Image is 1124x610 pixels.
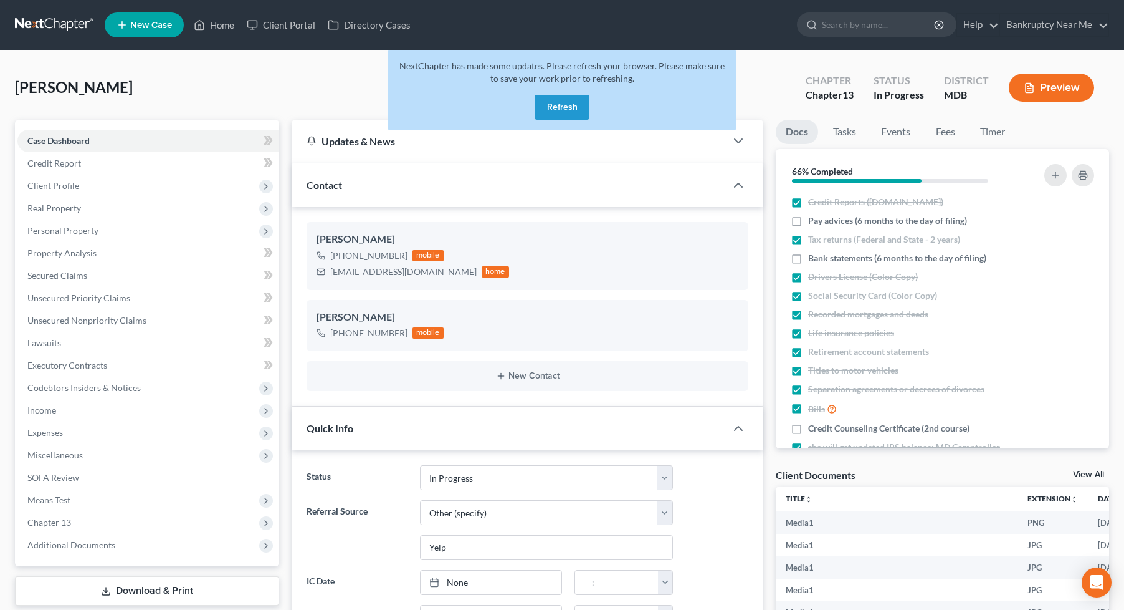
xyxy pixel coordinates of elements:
[300,465,414,490] label: Status
[1070,496,1078,503] i: unfold_more
[317,310,738,325] div: [PERSON_NAME]
[300,570,414,595] label: IC Date
[1017,534,1088,556] td: JPG
[944,74,989,88] div: District
[317,232,738,247] div: [PERSON_NAME]
[808,422,969,435] span: Credit Counseling Certificate (2nd course)
[776,468,855,482] div: Client Documents
[808,403,825,415] span: Bills
[300,500,414,560] label: Referral Source
[15,576,279,606] a: Download & Print
[188,14,241,36] a: Home
[399,61,725,84] span: NextChapter has made some updates. Please refresh your browser. Please make sure to save your wor...
[1009,74,1094,102] button: Preview
[776,534,1017,556] td: Media1
[17,332,279,354] a: Lawsuits
[957,14,999,36] a: Help
[806,74,854,88] div: Chapter
[944,88,989,102] div: MDB
[17,264,279,287] a: Secured Claims
[421,571,561,594] a: None
[412,327,444,339] div: mobile
[27,360,107,370] span: Executory Contracts
[330,266,477,278] div: [EMAIL_ADDRESS][DOMAIN_NAME]
[17,309,279,332] a: Unsecured Nonpriority Claims
[823,120,866,144] a: Tasks
[27,158,81,168] span: Credit Report
[871,120,920,144] a: Events
[307,179,342,191] span: Contact
[27,315,146,326] span: Unsecured Nonpriority Claims
[808,196,943,208] span: Credit Reports ([DOMAIN_NAME])
[808,271,918,283] span: Drivers License (Color Copy)
[307,135,711,148] div: Updates & News
[874,74,924,88] div: Status
[808,215,967,227] span: Pay advices (6 months to the day of filing)
[808,441,1015,466] span: she will get updated IRS balance; MD Comptroller balance; Arlington & Fairfax
[575,571,658,594] input: -- : --
[808,289,937,302] span: Social Security Card (Color Copy)
[792,166,853,177] strong: 66% Completed
[17,242,279,264] a: Property Analysis
[27,270,87,281] span: Secured Claims
[808,383,984,395] span: Separation agreements or decrees of divorces
[27,225,98,236] span: Personal Property
[1000,14,1108,36] a: Bankruptcy Near Me
[1017,511,1088,534] td: PNG
[241,14,321,36] a: Client Portal
[17,467,279,489] a: SOFA Review
[776,511,1017,534] td: Media1
[822,13,936,36] input: Search by name...
[330,327,407,339] div: [PHONE_NUMBER]
[307,422,353,434] span: Quick Info
[27,248,97,258] span: Property Analysis
[27,427,63,438] span: Expenses
[1017,556,1088,579] td: JPG
[27,203,81,213] span: Real Property
[970,120,1015,144] a: Timer
[535,95,589,120] button: Refresh
[27,472,79,483] span: SOFA Review
[1017,579,1088,601] td: JPG
[27,450,83,460] span: Miscellaneous
[17,130,279,152] a: Case Dashboard
[776,579,1017,601] td: Media1
[15,78,133,96] span: [PERSON_NAME]
[17,287,279,309] a: Unsecured Priority Claims
[808,233,960,246] span: Tax returns (Federal and State - 2 years)
[412,250,444,261] div: mobile
[1073,470,1104,479] a: View All
[27,135,90,146] span: Case Dashboard
[130,21,172,30] span: New Case
[27,293,130,303] span: Unsecured Priority Claims
[321,14,417,36] a: Directory Cases
[27,382,141,393] span: Codebtors Insiders & Notices
[27,180,79,191] span: Client Profile
[786,494,812,503] a: Titleunfold_more
[17,354,279,377] a: Executory Contracts
[805,496,812,503] i: unfold_more
[27,517,71,528] span: Chapter 13
[806,88,854,102] div: Chapter
[874,88,924,102] div: In Progress
[842,89,854,100] span: 13
[421,536,672,559] input: Other Referral Source
[776,120,818,144] a: Docs
[776,556,1017,579] td: Media1
[808,252,986,264] span: Bank statements (6 months to the day of filing)
[808,308,928,321] span: Recorded mortgages and deeds
[808,327,894,339] span: Life insurance policies
[27,495,70,505] span: Means Test
[808,346,929,358] span: Retirement account statements
[808,364,898,377] span: Titles to motor vehicles
[925,120,965,144] a: Fees
[1082,568,1112,598] div: Open Intercom Messenger
[17,152,279,175] a: Credit Report
[27,405,56,415] span: Income
[330,249,407,262] div: [PHONE_NUMBER]
[27,540,115,550] span: Additional Documents
[482,266,509,278] div: home
[27,337,61,348] span: Lawsuits
[1027,494,1078,503] a: Extensionunfold_more
[317,371,738,381] button: New Contact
